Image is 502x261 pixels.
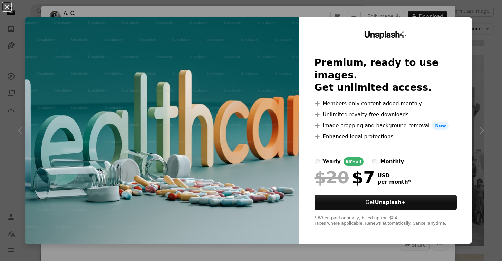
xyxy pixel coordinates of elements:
[315,168,349,186] span: $20
[315,57,457,94] h2: Premium, ready to use images. Get unlimited access.
[344,157,364,166] div: 65% off
[372,159,377,164] input: monthly
[315,168,375,186] div: $7
[432,122,449,130] span: New
[315,99,457,108] li: Members-only content added monthly
[375,199,406,205] strong: Unsplash+
[380,157,404,166] div: monthly
[315,159,320,164] input: yearly65%off
[378,173,411,179] span: USD
[315,195,457,210] button: GetUnsplash+
[378,179,411,185] span: per month *
[323,157,341,166] div: yearly
[315,122,457,130] li: Image cropping and background removal
[315,133,457,141] li: Enhanced legal protections
[315,110,457,119] li: Unlimited royalty-free downloads
[315,215,457,226] div: * When paid annually, billed upfront $84 Taxes where applicable. Renews automatically. Cancel any...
